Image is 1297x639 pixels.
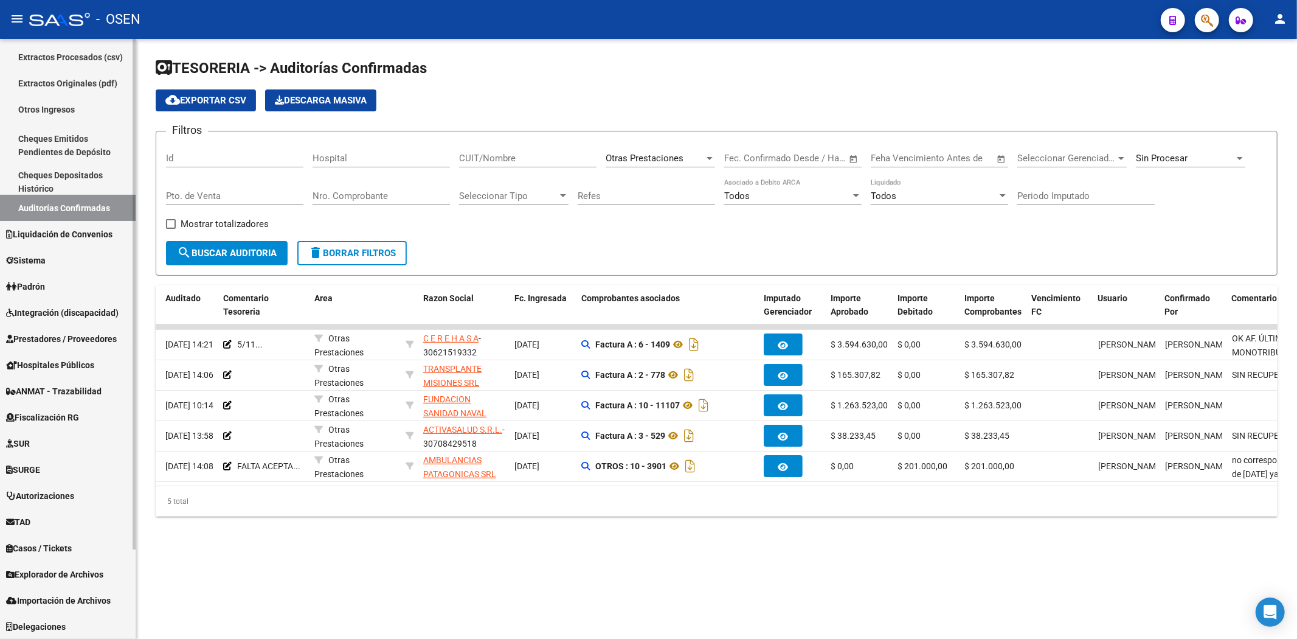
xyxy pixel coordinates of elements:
[423,453,505,479] div: - 30716104830
[831,340,888,349] span: $ 3.594.630,00
[314,333,364,357] span: Otras Prestaciones
[898,370,921,380] span: $ 0,00
[1273,12,1287,26] mat-icon: person
[514,461,539,471] span: [DATE]
[1165,431,1230,441] span: [PERSON_NAME]
[681,365,697,385] i: Descargar documento
[218,285,310,326] datatable-header-cell: Comentario Tesoreria
[784,153,843,164] input: Fecha fin
[595,400,680,410] strong: Factura A : 10 - 11107
[1160,285,1227,326] datatable-header-cell: Confirmado Por
[165,431,213,441] span: [DATE] 13:58
[826,285,893,326] datatable-header-cell: Importe Aprobado
[964,461,1014,471] span: $ 201.000,00
[893,285,960,326] datatable-header-cell: Importe Debitado
[177,248,277,259] span: Buscar Auditoria
[165,370,213,380] span: [DATE] 14:06
[310,285,401,326] datatable-header-cell: Area
[314,455,364,479] span: Otras Prestaciones
[514,340,539,349] span: [DATE]
[314,425,364,449] span: Otras Prestaciones
[297,241,407,265] button: Borrar Filtros
[6,568,103,581] span: Explorador de Archivos
[514,400,539,410] span: [DATE]
[595,461,666,471] strong: OTROS : 10 - 3901
[6,437,30,450] span: SUR
[995,152,1009,166] button: Open calendar
[831,293,868,317] span: Importe Aprobado
[308,248,396,259] span: Borrar Filtros
[314,364,364,388] span: Otras Prestaciones
[1093,285,1160,326] datatable-header-cell: Usuario
[166,122,208,139] h3: Filtros
[6,542,72,555] span: Casos / Tickets
[161,285,218,326] datatable-header-cell: Auditado
[595,431,665,441] strong: Factura A : 3 - 529
[960,285,1026,326] datatable-header-cell: Importe Comprobantes
[1165,370,1230,380] span: [PERSON_NAME]
[181,217,269,231] span: Mostrar totalizadores
[964,431,1009,441] span: $ 38.233,45
[423,394,486,432] span: FUNDACION SANIDAD NAVAL ARGENTINA
[1098,431,1163,441] span: [PERSON_NAME]
[6,254,46,267] span: Sistema
[724,153,773,164] input: Fecha inicio
[423,423,505,449] div: - 30708429518
[898,461,947,471] span: $ 201.000,00
[1098,461,1163,471] span: [PERSON_NAME]
[156,60,427,77] span: TESORERIA -> Auditorías Confirmadas
[1165,461,1230,471] span: [PERSON_NAME]
[6,280,45,293] span: Padrón
[6,411,79,424] span: Fiscalización RG
[514,431,539,441] span: [DATE]
[1165,293,1211,317] span: Confirmado Por
[831,461,854,471] span: $ 0,00
[308,245,323,260] mat-icon: delete
[423,332,505,357] div: - 30621519332
[165,340,213,349] span: [DATE] 14:21
[265,89,376,111] app-download-masive: Descarga masiva de comprobantes (adjuntos)
[6,463,40,477] span: SURGE
[1098,293,1128,303] span: Usuario
[964,340,1022,349] span: $ 3.594.630,00
[595,340,670,349] strong: Factura A : 6 - 1409
[6,385,102,398] span: ANMAT - Trazabilidad
[847,152,861,166] button: Open calendar
[423,364,482,388] span: TRANSPLANTE MISIONES SRL
[96,6,140,33] span: - OSEN
[514,370,539,380] span: [DATE]
[156,486,1278,517] div: 5 total
[964,293,1022,317] span: Importe Comprobantes
[898,340,921,349] span: $ 0,00
[6,620,66,634] span: Delegaciones
[964,400,1022,410] span: $ 1.263.523,00
[576,285,759,326] datatable-header-cell: Comprobantes asociados
[165,400,213,410] span: [DATE] 10:14
[177,245,192,260] mat-icon: search
[165,293,201,303] span: Auditado
[223,293,269,317] span: Comentario Tesoreria
[1098,400,1163,410] span: [PERSON_NAME]
[1017,153,1116,164] span: Seleccionar Gerenciador
[423,425,502,435] span: ACTIVASALUD S.R.L.
[871,190,896,201] span: Todos
[418,285,510,326] datatable-header-cell: Razon Social
[275,95,367,106] span: Descarga Masiva
[6,306,119,319] span: Integración (discapacidad)
[759,285,826,326] datatable-header-cell: Imputado Gerenciador
[423,362,505,388] div: - 30715577743
[314,394,364,418] span: Otras Prestaciones
[459,190,558,201] span: Seleccionar Tipo
[237,340,263,349] span: 5/11...
[423,393,505,418] div: - 30646918622
[1165,340,1230,349] span: [PERSON_NAME]
[696,396,711,415] i: Descargar documento
[6,489,74,503] span: Autorizaciones
[1098,370,1163,380] span: [PERSON_NAME]
[6,515,30,529] span: TAD
[166,241,288,265] button: Buscar Auditoria
[606,153,683,164] span: Otras Prestaciones
[1026,285,1093,326] datatable-header-cell: Vencimiento FC
[6,332,117,346] span: Prestadores / Proveedores
[831,370,880,380] span: $ 165.307,82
